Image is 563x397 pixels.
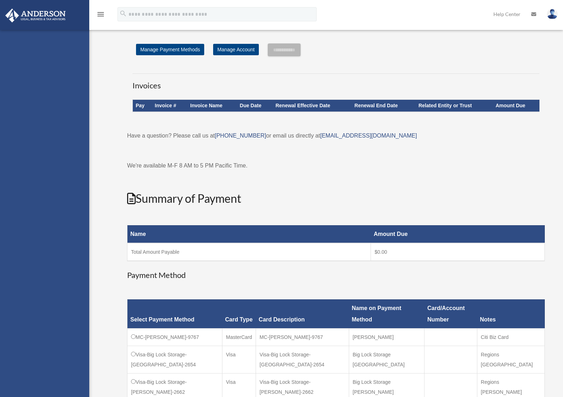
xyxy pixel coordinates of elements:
[215,133,266,139] a: [PHONE_NUMBER]
[256,346,349,373] td: Visa-Big Lock Storage-[GEOGRAPHIC_DATA]-2654
[371,243,545,261] td: $0.00
[349,346,424,373] td: Big Lock Storage [GEOGRAPHIC_DATA]
[127,131,545,141] p: Have a question? Please call us at or email us directly at
[273,100,352,112] th: Renewal Effective Date
[136,44,204,55] a: Manage Payment Methods
[237,100,273,112] th: Due Date
[127,225,371,243] th: Name
[547,9,558,19] img: User Pic
[96,12,105,19] a: menu
[352,100,416,112] th: Renewal End Date
[3,9,68,22] img: Anderson Advisors Platinum Portal
[127,328,222,346] td: MC-[PERSON_NAME]-9767
[222,328,256,346] td: MasterCard
[320,133,417,139] a: [EMAIL_ADDRESS][DOMAIN_NAME]
[371,225,545,243] th: Amount Due
[187,100,237,112] th: Invoice Name
[127,191,545,207] h2: Summary of Payment
[256,299,349,328] th: Card Description
[349,328,424,346] td: [PERSON_NAME]
[477,346,544,373] td: Regions [GEOGRAPHIC_DATA]
[127,161,545,171] p: We're available M-F 8 AM to 5 PM Pacific Time.
[127,270,545,281] h3: Payment Method
[349,299,424,328] th: Name on Payment Method
[133,100,152,112] th: Pay
[493,100,539,112] th: Amount Due
[96,10,105,19] i: menu
[416,100,493,112] th: Related Entity or Trust
[477,328,544,346] td: Citi Biz Card
[424,299,477,328] th: Card/Account Number
[127,346,222,373] td: Visa-Big Lock Storage-[GEOGRAPHIC_DATA]-2654
[256,328,349,346] td: MC-[PERSON_NAME]-9767
[222,299,256,328] th: Card Type
[127,299,222,328] th: Select Payment Method
[132,73,539,91] h3: Invoices
[477,299,544,328] th: Notes
[127,243,371,261] td: Total Amount Payable
[152,100,187,112] th: Invoice #
[222,346,256,373] td: Visa
[119,10,127,17] i: search
[213,44,259,55] a: Manage Account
